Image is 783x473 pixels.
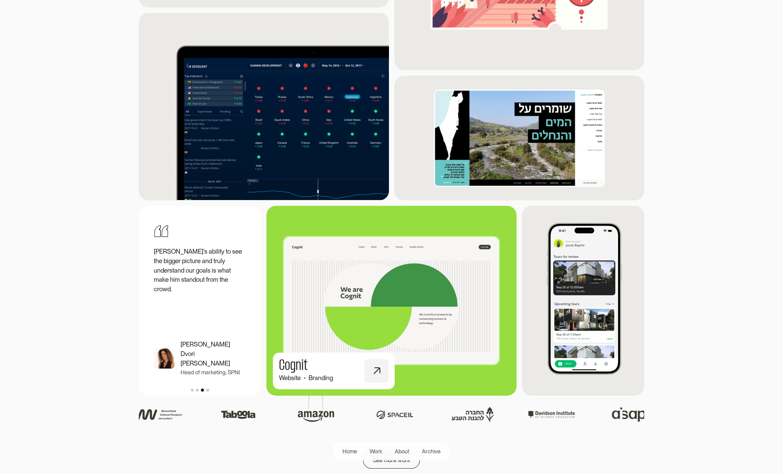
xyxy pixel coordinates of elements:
[522,206,644,396] img: showdigs app screenshot
[181,368,240,377] p: Head of marketing, SPNI
[342,447,357,456] div: Home
[279,373,301,383] div: Website
[389,446,416,457] a: About
[154,247,244,294] p: [PERSON_NAME]'s ability to see the bigger picture and truly understand our goals is what make him...
[206,389,209,392] div: Show slide 4 of 4
[191,389,194,392] div: Show slide 1 of 4
[139,206,261,396] div: carousel
[196,389,199,392] div: Show slide 2 of 4
[422,447,441,456] div: Archive
[291,401,342,427] img: Amazon logo
[201,389,204,392] div: Show slide 3 of 4
[279,359,307,373] h1: Cognit
[363,446,388,457] a: Work
[336,446,363,457] a: Home
[370,447,382,456] div: Work
[213,402,263,427] img: taboola logo
[181,340,244,368] p: [PERSON_NAME] Dvori [PERSON_NAME]
[395,447,409,456] div: About
[309,373,333,383] div: Branding
[526,408,577,421] img: davidson institute logo
[266,206,517,396] a: CognitWebsiteBranding
[135,406,185,423] img: science museum logo
[370,405,420,423] img: space IL logo
[394,76,645,200] img: spni homepage screenshot
[138,206,260,396] div: 3 of 4
[448,405,499,423] img: SPNI logo
[139,13,389,200] img: geoquant dashboard screenshot
[154,348,174,368] img: Merav dvori
[604,399,655,430] img: aisap logo
[416,446,447,457] a: Archive
[260,206,383,396] div: 4 of 4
